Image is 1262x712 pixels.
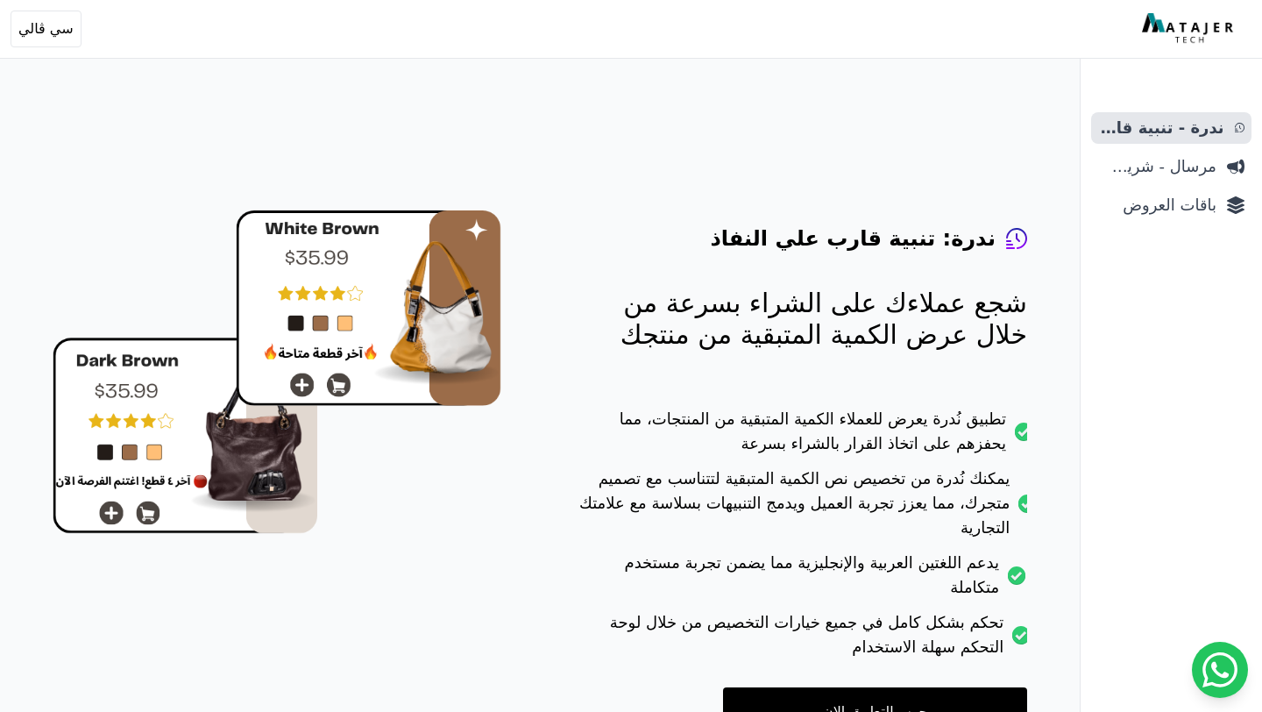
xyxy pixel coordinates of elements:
span: ندرة - تنبية قارب علي النفاذ [1098,116,1224,140]
img: hero [53,210,501,534]
span: سي ڤالي [18,18,74,39]
span: باقات العروض [1098,193,1216,217]
button: سي ڤالي [11,11,82,47]
span: مرسال - شريط دعاية [1098,154,1216,179]
img: MatajerTech Logo [1142,13,1237,45]
li: يدعم اللغتين العربية والإنجليزية مما يضمن تجربة مستخدم متكاملة [571,551,1027,610]
li: يمكنك نُدرة من تخصيص نص الكمية المتبقية لتتناسب مع تصميم متجرك، مما يعزز تجربة العميل ويدمج التنب... [571,466,1027,551]
li: تطبيق نُدرة يعرض للعملاء الكمية المتبقية من المنتجات، مما يحفزهم على اتخاذ القرار بالشراء بسرعة [571,407,1027,466]
p: شجع عملاءك على الشراء بسرعة من خلال عرض الكمية المتبقية من منتجك [571,288,1027,351]
li: تحكم بشكل كامل في جميع خيارات التخصيص من خلال لوحة التحكم سهلة الاستخدام [571,610,1027,670]
h4: ندرة: تنبية قارب علي النفاذ [710,224,996,253]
